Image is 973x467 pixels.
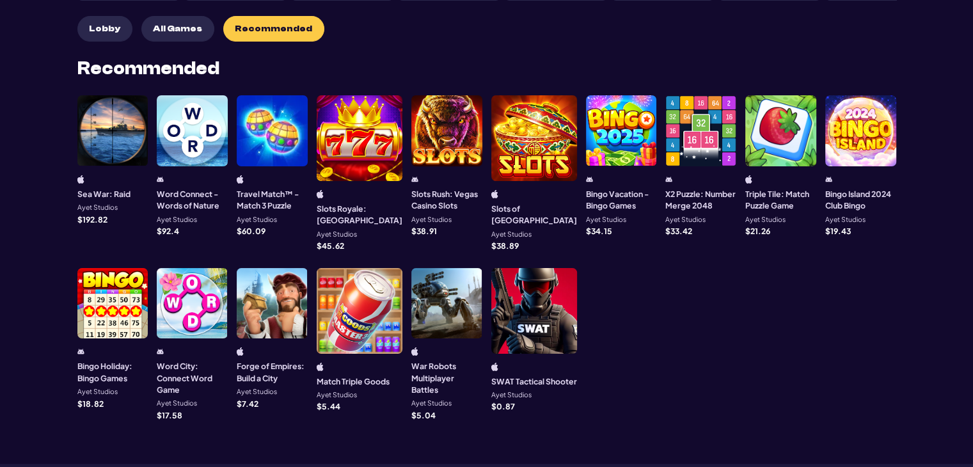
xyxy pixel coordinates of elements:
img: ios [77,175,84,184]
p: Ayet Studios [77,388,118,395]
p: Ayet Studios [665,216,706,223]
p: $ 18.82 [77,400,104,408]
h3: Sea War: Raid [77,188,131,200]
img: android [586,175,593,184]
p: Ayet Studios [237,216,277,223]
img: android [665,175,672,184]
p: Ayet Studios [157,216,197,223]
p: Ayet Studios [586,216,626,223]
p: $ 38.89 [491,242,519,249]
p: Ayet Studios [491,392,532,399]
p: $ 17.58 [157,411,182,419]
h3: Travel Match™ - Match 3 Puzzle [237,188,308,212]
h3: Bingo Vacation - Bingo Games [586,188,657,212]
p: $ 5.04 [411,411,436,419]
img: android [77,347,84,356]
p: Ayet Studios [411,216,452,223]
p: $ 45.62 [317,242,344,249]
h3: Bingo Island 2024 Club Bingo [825,188,896,212]
p: $ 192.82 [77,216,107,223]
button: All Games [141,16,214,42]
img: ios [237,347,244,356]
p: $ 92.4 [157,227,179,235]
p: $ 19.43 [825,227,851,235]
h3: X2 Puzzle: Number Merge 2048 [665,188,736,212]
img: ios [237,175,244,184]
p: Ayet Studios [411,400,452,407]
h3: Word Connect - Words of Nature [157,188,228,212]
h3: Forge of Empires: Build a City [237,360,308,384]
img: ios [317,363,324,371]
img: ios [411,347,418,356]
p: Ayet Studios [157,400,197,407]
h3: Match Triple Goods [317,376,390,387]
img: ios [317,190,324,198]
p: Ayet Studios [825,216,866,223]
h3: Slots Royale: [GEOGRAPHIC_DATA] [317,203,402,226]
p: Ayet Studios [317,392,357,399]
img: android [157,347,164,356]
h3: Slots of [GEOGRAPHIC_DATA] [491,203,577,226]
p: Ayet Studios [745,216,786,223]
h3: War Robots Multiplayer Battles [411,360,482,395]
button: Lobby [77,16,132,42]
h3: Bingo Holiday: Bingo Games [77,360,148,384]
p: Ayet Studios [77,204,118,211]
img: ios [745,175,752,184]
p: Ayet Studios [491,231,532,238]
h3: SWAT Tactical Shooter [491,376,577,387]
img: android [825,175,832,184]
p: $ 7.42 [237,400,258,408]
img: ios [491,363,498,371]
button: Recommended [223,16,324,42]
p: $ 5.44 [317,402,340,410]
p: $ 38.91 [411,227,437,235]
span: Lobby [89,24,120,35]
span: All Games [153,24,202,35]
img: android [411,175,418,184]
p: $ 60.09 [237,227,265,235]
p: $ 34.15 [586,227,612,235]
h3: Word City: Connect Word Game [157,360,228,395]
p: $ 33.42 [665,227,692,235]
span: Recommended [235,24,312,35]
img: ios [491,190,498,198]
p: Ayet Studios [237,388,277,395]
p: $ 0.87 [491,402,515,410]
h3: Slots Rush: Vegas Casino Slots [411,188,482,212]
p: Ayet Studios [317,231,357,238]
h2: Recommended [77,59,219,77]
p: $ 21.26 [745,227,770,235]
h3: Triple Tile: Match Puzzle Game [745,188,816,212]
img: android [157,175,164,184]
